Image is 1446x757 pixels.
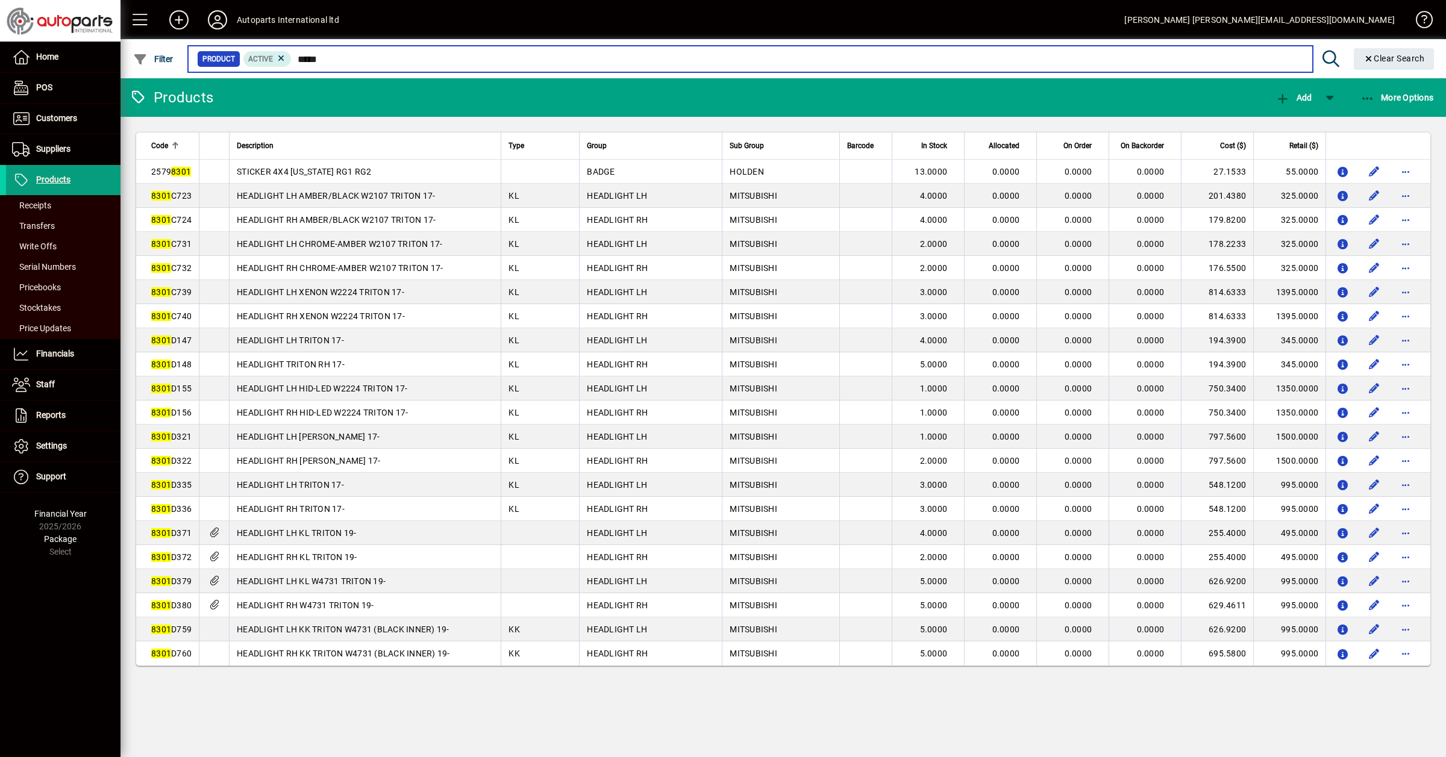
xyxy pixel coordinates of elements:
[1181,497,1253,521] td: 548.1200
[1181,473,1253,497] td: 548.1200
[1065,408,1092,417] span: 0.0000
[920,504,948,514] span: 3.0000
[1272,87,1315,108] button: Add
[1181,352,1253,376] td: 194.3900
[509,191,519,201] span: KL
[730,191,777,201] span: MITSUBISHI
[1065,263,1092,273] span: 0.0000
[12,241,57,251] span: Write Offs
[1396,258,1415,278] button: More options
[915,167,947,176] span: 13.0000
[1253,256,1325,280] td: 325.0000
[1181,208,1253,232] td: 179.8200
[6,104,120,134] a: Customers
[587,335,647,345] span: HEADLIGHT LH
[509,504,519,514] span: KL
[1181,184,1253,208] td: 201.4380
[1396,331,1415,350] button: More options
[1365,572,1384,591] button: Edit
[730,263,777,273] span: MITSUBISHI
[151,287,171,297] em: 8301
[6,370,120,400] a: Staff
[1181,256,1253,280] td: 176.5500
[6,195,120,216] a: Receipts
[1253,497,1325,521] td: 995.0000
[509,311,519,321] span: KL
[989,139,1019,152] span: Allocated
[1396,307,1415,326] button: More options
[1365,499,1384,519] button: Edit
[1365,258,1384,278] button: Edit
[1063,139,1092,152] span: On Order
[730,139,832,152] div: Sub Group
[160,9,198,31] button: Add
[920,311,948,321] span: 3.0000
[1365,186,1384,205] button: Edit
[1137,263,1165,273] span: 0.0000
[237,263,443,273] span: HEADLIGHT RH CHROME-AMBER W2107 TRITON 17-
[151,480,192,490] span: D335
[1365,210,1384,229] button: Edit
[509,139,572,152] div: Type
[36,175,70,184] span: Products
[237,504,345,514] span: HEADLIGHT RH TRITON 17-
[1181,160,1253,184] td: 27.1533
[1396,162,1415,181] button: More options
[151,139,192,152] div: Code
[1044,139,1103,152] div: On Order
[1289,139,1318,152] span: Retail ($)
[587,456,648,466] span: HEADLIGHT RH
[130,88,213,107] div: Products
[920,360,948,369] span: 5.0000
[237,384,407,393] span: HEADLIGHT LH HID-LED W2224 TRITON 17-
[1365,162,1384,181] button: Edit
[151,504,171,514] em: 8301
[1137,167,1165,176] span: 0.0000
[1253,352,1325,376] td: 345.0000
[237,360,345,369] span: HEADLIGHT TRITON RH 17-
[6,236,120,257] a: Write Offs
[730,139,764,152] span: Sub Group
[920,456,948,466] span: 2.0000
[587,504,648,514] span: HEADLIGHT RH
[730,432,777,441] span: MITSUBISHI
[1065,480,1092,490] span: 0.0000
[151,239,171,249] em: 8301
[1365,234,1384,254] button: Edit
[6,462,120,492] a: Support
[1253,232,1325,256] td: 325.0000
[1275,93,1312,102] span: Add
[1253,521,1325,545] td: 495.0000
[730,384,777,393] span: MITSUBISHI
[36,144,70,154] span: Suppliers
[237,480,344,490] span: HEADLIGHT LH TRITON 17-
[1065,287,1092,297] span: 0.0000
[1065,504,1092,514] span: 0.0000
[237,432,380,441] span: HEADLIGHT LH [PERSON_NAME] 17-
[237,408,408,417] span: HEADLIGHT RH HID-LED W2224 TRITON 17-
[992,384,1020,393] span: 0.0000
[1065,456,1092,466] span: 0.0000
[847,139,884,152] div: Barcode
[992,408,1020,417] span: 0.0000
[920,215,948,225] span: 4.0000
[151,139,168,152] span: Code
[1396,451,1415,470] button: More options
[12,303,61,313] span: Stocktakes
[1365,644,1384,663] button: Edit
[587,139,715,152] div: Group
[1396,186,1415,205] button: More options
[972,139,1030,152] div: Allocated
[587,480,647,490] span: HEADLIGHT LH
[1396,282,1415,302] button: More options
[587,287,647,297] span: HEADLIGHT LH
[992,167,1020,176] span: 0.0000
[509,139,524,152] span: Type
[6,257,120,277] a: Serial Numbers
[1365,282,1384,302] button: Edit
[237,191,435,201] span: HEADLIGHT LH AMBER/BLACK W2107 TRITON 17-
[1365,451,1384,470] button: Edit
[171,167,191,176] em: 8301
[198,9,237,31] button: Profile
[1181,376,1253,400] td: 750.3400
